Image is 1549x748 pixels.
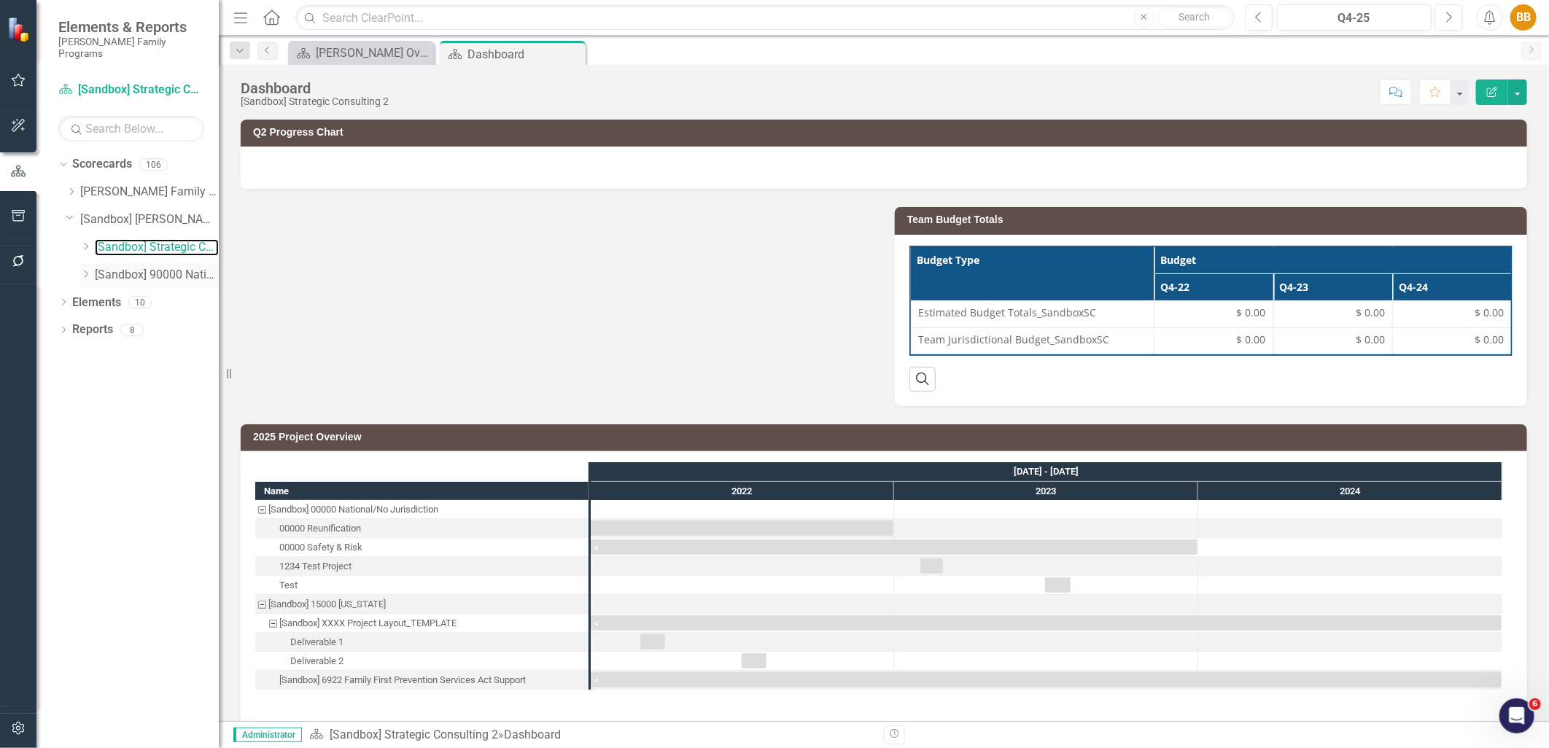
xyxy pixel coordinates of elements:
[591,482,894,501] div: 2022
[120,324,144,336] div: 8
[918,305,1146,320] span: Estimated Budget Totals_SandboxSC
[309,727,873,744] div: »
[504,728,561,741] div: Dashboard
[253,432,1520,443] h3: 2025 Project Overview
[95,267,219,284] a: [Sandbox] 90000 National
[255,519,589,538] div: 00000 Reunification
[72,295,121,311] a: Elements
[7,15,34,43] img: ClearPoint Strategy
[255,557,589,576] div: 1234 Test Project
[290,652,343,671] div: Deliverable 2
[139,158,168,171] div: 106
[279,614,457,633] div: [Sandbox] XXXX Project Layout_TEMPLATE
[58,82,204,98] a: [Sandbox] Strategic Consulting 2
[80,211,219,228] a: [Sandbox] [PERSON_NAME] Family Programs
[279,538,362,557] div: 00000 Safety & Risk
[918,332,1146,347] span: Team Jurisdictional Budget_SandboxSC
[279,519,361,538] div: 00000 Reunification
[1237,332,1266,347] span: $ 0.00
[255,633,589,652] div: Task: Start date: 2022-03-01 End date: 2022-03-31
[58,18,204,36] span: Elements & Reports
[1475,305,1504,320] span: $ 0.00
[58,36,204,60] small: [PERSON_NAME] Family Programs
[1158,7,1231,28] button: Search
[1356,305,1385,320] span: $ 0.00
[255,595,589,614] div: Task: [Sandbox] 15000 Hawaii Start date: 2022-01-01 End date: 2022-01-02
[290,633,343,652] div: Deliverable 1
[591,672,1502,687] div: Task: Start date: 2020-01-01 End date: 2024-12-31
[330,728,498,741] a: [Sandbox] Strategic Consulting 2
[467,45,582,63] div: Dashboard
[255,482,589,500] div: Name
[255,614,589,633] div: [Sandbox] XXXX Project Layout_TEMPLATE
[1499,698,1534,733] iframe: Intercom live chat
[594,541,599,556] div: <
[128,296,152,308] div: 10
[279,576,298,595] div: Test
[255,633,589,652] div: Deliverable 1
[920,558,943,574] div: Task: Start date: 2023-02-01 End date: 2023-02-28
[255,500,589,519] div: Task: [Sandbox] 00000 National/No Jurisdiction Start date: 2022-01-01 End date: 2022-01-02
[1529,698,1541,710] span: 6
[58,116,204,141] input: Search Below...
[316,44,430,62] div: [PERSON_NAME] Overview
[1237,305,1266,320] span: $ 0.00
[255,500,589,519] div: [Sandbox] 00000 National/No Jurisdiction
[1277,4,1432,31] button: Q4-25
[95,239,219,256] a: [Sandbox] Strategic Consulting 2
[594,617,599,632] div: <
[1045,577,1071,593] div: Task: Start date: 2023-07-01 End date: 2023-07-31
[1475,332,1504,347] span: $ 0.00
[292,44,430,62] a: [PERSON_NAME] Overview
[255,595,589,614] div: [Sandbox] 15000 Hawaii
[72,156,132,173] a: Scorecards
[1282,9,1426,27] div: Q4-25
[591,539,1197,555] div: Task: Start date: 2021-01-01 End date: 2023-12-31
[268,500,438,519] div: [Sandbox] 00000 National/No Jurisdiction
[255,519,589,538] div: Task: Start date: 2022-01-01 End date: 2022-12-31
[1356,332,1385,347] span: $ 0.00
[255,538,589,557] div: Task: Start date: 2021-01-01 End date: 2023-12-31
[279,557,352,576] div: 1234 Test Project
[233,728,302,742] span: Administrator
[255,557,589,576] div: Task: Start date: 2023-02-01 End date: 2023-02-28
[255,614,589,633] div: Task: Start date: 2021-01-01 End date: 2024-12-31
[255,671,589,690] div: [Sandbox] 6922 Family First Prevention Services Act Support
[80,184,219,200] a: [PERSON_NAME] Family Programs
[279,671,526,690] div: [Sandbox] 6922 Family First Prevention Services Act Support
[255,652,589,671] div: Deliverable 2
[1179,11,1210,23] span: Search
[591,521,893,536] div: Task: Start date: 2022-01-01 End date: 2022-12-31
[1198,482,1502,501] div: 2024
[268,595,386,614] div: [Sandbox] 15000 [US_STATE]
[742,653,766,669] div: Task: Start date: 2022-07-01 End date: 2022-07-31
[255,576,589,595] div: Task: Start date: 2023-07-01 End date: 2023-07-31
[255,576,589,595] div: Test
[255,538,589,557] div: 00000 Safety & Risk
[241,96,389,107] div: [Sandbox] Strategic Consulting 2
[253,127,1520,138] h3: Q2 Progress Chart
[594,674,599,689] div: <
[255,652,589,671] div: Task: Start date: 2022-07-01 End date: 2022-07-31
[640,634,665,650] div: Task: Start date: 2022-03-01 End date: 2022-03-31
[591,615,1502,631] div: Task: Start date: 2021-01-01 End date: 2024-12-31
[894,482,1198,501] div: 2023
[72,322,113,338] a: Reports
[1510,4,1537,31] button: BB
[295,5,1235,31] input: Search ClearPoint...
[241,80,389,96] div: Dashboard
[255,671,589,690] div: Task: Start date: 2020-01-01 End date: 2024-12-31
[591,462,1502,481] div: 2022 - 2024
[907,214,1520,225] h3: Team Budget Totals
